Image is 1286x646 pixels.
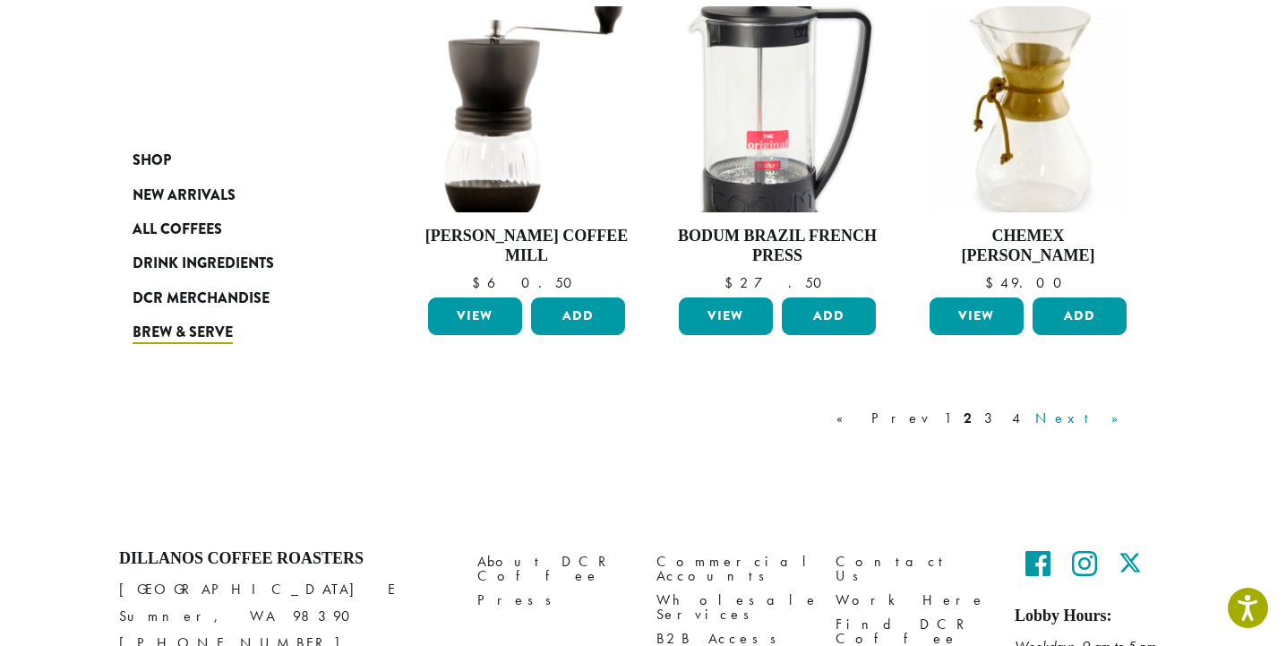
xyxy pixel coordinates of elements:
[133,143,347,177] a: Shop
[133,212,347,246] a: All Coffees
[472,273,580,292] bdi: 60.50
[724,273,740,292] span: $
[1033,297,1127,335] button: Add
[133,177,347,211] a: New Arrivals
[782,297,876,335] button: Add
[836,549,988,588] a: Contact Us
[960,408,975,429] a: 2
[119,549,450,569] h4: Dillanos Coffee Roasters
[656,549,809,588] a: Commercial Accounts
[472,273,487,292] span: $
[1008,408,1026,429] a: 4
[928,6,1129,212] img: Chemex-e1551572504514-293x300.jpg
[674,227,880,265] h4: Bodum Brazil French Press
[133,246,347,280] a: Drink Ingredients
[424,6,630,212] img: Hario-Coffee-Mill-1-300x300.jpg
[940,408,955,429] a: 1
[133,322,233,344] span: Brew & Serve
[133,315,347,349] a: Brew & Serve
[133,219,222,241] span: All Coffees
[133,281,347,315] a: DCR Merchandise
[674,6,880,212] img: Bodum-French-Press-300x300.png
[930,297,1024,335] a: View
[836,589,988,613] a: Work Here
[424,6,630,290] a: [PERSON_NAME] Coffee Mill $60.50
[985,273,1000,292] span: $
[133,253,274,275] span: Drink Ingredients
[1032,408,1135,429] a: Next »
[133,288,270,310] span: DCR Merchandise
[133,185,236,207] span: New Arrivals
[656,589,809,627] a: Wholesale Services
[477,589,630,613] a: Press
[679,297,773,335] a: View
[925,227,1131,265] h4: Chemex [PERSON_NAME]
[981,408,1003,429] a: 3
[477,549,630,588] a: About DCR Coffee
[674,6,880,290] a: Bodum Brazil French Press $27.50
[531,297,625,335] button: Add
[1015,607,1167,626] h5: Lobby Hours:
[424,227,630,265] h4: [PERSON_NAME] Coffee Mill
[133,150,171,172] span: Shop
[833,408,935,429] a: « Prev
[724,273,830,292] bdi: 27.50
[985,273,1070,292] bdi: 49.00
[925,6,1131,290] a: Chemex [PERSON_NAME] $49.00
[428,297,522,335] a: View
